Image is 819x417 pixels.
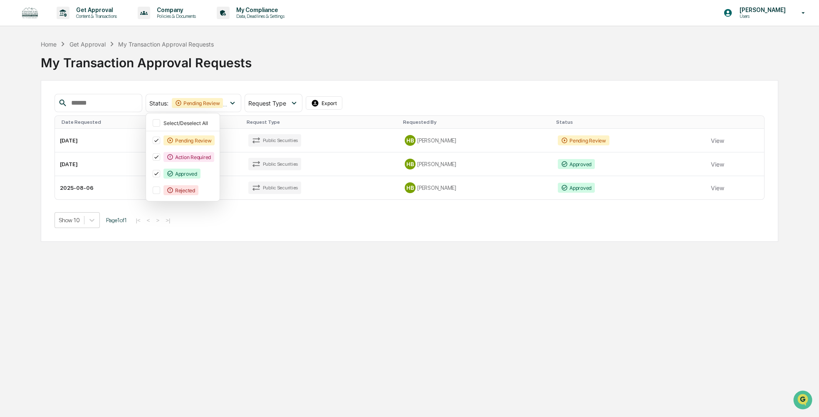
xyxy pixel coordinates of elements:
div: Requested By [403,119,549,125]
a: 🔎Data Lookup [5,117,56,132]
div: Action Required [163,152,214,162]
span: Pylon [83,140,101,147]
p: My Compliance [230,7,289,13]
div: Pending Review [558,135,609,145]
div: Get Approval [69,41,106,48]
div: Status [556,119,703,125]
div: 🗄️ [60,105,67,112]
div: My Transaction Approval Requests [41,49,778,70]
p: Get Approval [69,7,121,13]
td: 2025-08-06 [55,176,183,199]
div: HB [405,135,416,146]
button: < [144,217,153,224]
button: View [711,179,724,196]
p: [PERSON_NAME] [732,7,789,13]
div: HB [405,159,416,169]
div: My Transaction Approval Requests [118,41,214,48]
span: Request Type [248,100,286,107]
div: Approved [558,183,595,193]
button: Start new chat [141,66,151,76]
span: Data Lookup [17,120,52,128]
p: Data, Deadlines & Settings [230,13,289,19]
a: 🖐️Preclearance [5,101,57,116]
span: Page 1 of 1 [106,217,127,223]
span: Status : [149,100,168,107]
div: [PERSON_NAME] [405,182,548,193]
div: 🔎 [8,121,15,128]
span: Preclearance [17,104,54,113]
div: [PERSON_NAME] [405,159,548,169]
p: Users [732,13,789,19]
div: HB [405,182,416,193]
p: How can we help? [8,17,151,30]
img: 1746055101610-c473b297-6a78-478c-a979-82029cc54cd1 [8,63,23,78]
button: Export [306,96,342,110]
a: 🗄️Attestations [57,101,106,116]
div: Date Requested [62,119,179,125]
div: Public Securities [248,182,301,194]
div: Pending Review [172,98,223,108]
div: Select/Deselect All [163,120,215,126]
button: |< [133,217,143,224]
div: Rejected [163,185,198,195]
span: Attestations [69,104,103,113]
div: Approved [558,159,595,169]
iframe: Open customer support [792,390,815,412]
p: Policies & Documents [150,13,200,19]
button: View [711,156,724,172]
div: Public Securities [248,158,301,170]
button: > [154,217,162,224]
button: View [711,132,724,149]
div: [PERSON_NAME] [405,135,548,146]
div: Start new chat [28,63,136,71]
div: Pending Review [163,135,215,145]
div: 🖐️ [8,105,15,112]
button: >| [163,217,173,224]
p: Content & Transactions [69,13,121,19]
p: Company [150,7,200,13]
div: Home [41,41,57,48]
td: [DATE] [55,152,183,176]
img: logo [20,5,40,21]
a: Powered byPylon [59,140,101,147]
div: Approved [163,169,200,179]
div: Public Securities [248,134,301,147]
div: Request Type [247,119,396,125]
td: [DATE] [55,129,183,152]
div: We're available if you need us! [28,71,105,78]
